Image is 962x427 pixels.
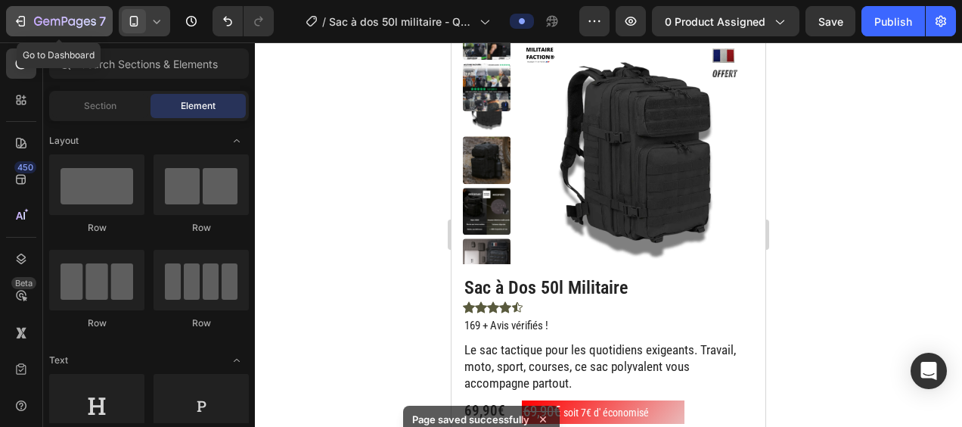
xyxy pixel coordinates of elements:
input: Search Sections & Elements [49,48,249,79]
iframe: Design area [452,42,765,427]
div: Beta [11,277,36,289]
div: 69,90€ [11,358,58,380]
span: soit 7€ d' économisé [112,364,197,376]
p: Le sac tactique pour les quotidiens exigeants. Travail, moto, sport, courses, ce sac polyvalent v... [13,299,301,349]
span: Element [181,99,216,113]
button: 0 product assigned [652,6,799,36]
span: Sac à dos 50l militaire - Q4 KILLER 2025 [329,14,473,30]
p: Page saved successfully [412,412,529,427]
div: Row [154,316,249,330]
span: Layout [49,134,79,148]
h1: Sac à Dos 50l Militaire [11,232,303,259]
img: Avis sac à dos militaire 50l Militaire Faction - 2000 clients satisfaits. [11,21,59,69]
div: Row [49,221,144,235]
span: Text [49,354,68,367]
div: Publish [874,14,912,30]
span: Toggle open [225,348,249,372]
p: 7 [99,12,106,30]
img: Sac à Dos 50l Militaire en action - Posé sur terrain boueux à coté d'un 4x4. [11,94,59,142]
span: Save [818,15,843,28]
img: Sac à Dos 50l Militaire indéchirable et waterproof [11,145,59,193]
div: Open Intercom Messenger [911,353,947,389]
span: / [322,14,326,30]
div: Row [154,221,249,235]
span: Section [84,99,116,113]
s: 69,90€ [72,360,109,378]
div: Undo/Redo [213,6,274,36]
span: 0 product assigned [665,14,765,30]
button: Save [805,6,855,36]
button: 7 [6,6,113,36]
button: Publish [861,6,925,36]
span: Toggle open [225,129,249,153]
span: 169 + Avis vérifiés ! [13,276,97,290]
div: Row [49,316,144,330]
img: Sac à Dos 50l Militaire parfait pour les quotidiens exigeants - compartiment PC - poches à partit... [11,197,59,245]
div: 450 [14,161,36,173]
